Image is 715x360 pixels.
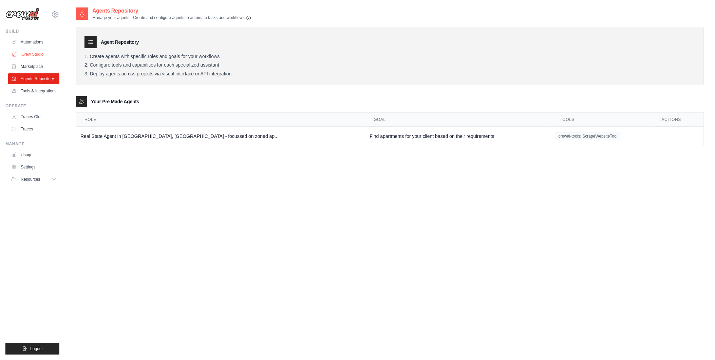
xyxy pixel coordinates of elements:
[101,39,139,46] h3: Agent Repository
[8,174,59,185] button: Resources
[552,113,654,127] th: Tools
[556,132,620,140] span: crewai-tools: ScrapeWebsiteTool
[30,346,43,352] span: Logout
[5,141,59,147] div: Manage
[76,127,366,146] td: Real State Agent in [GEOGRAPHIC_DATA], [GEOGRAPHIC_DATA] - focussed on zoned ap...
[92,7,251,15] h2: Agents Repository
[366,127,552,146] td: Find apartments for your client based on their requirements
[8,111,59,122] a: Traces Old
[76,113,366,127] th: Role
[8,61,59,72] a: Marketplace
[654,113,704,127] th: Actions
[84,62,696,68] li: Configure tools and capabilities for each specialized assistant
[5,343,59,355] button: Logout
[8,162,59,173] a: Settings
[84,54,696,60] li: Create agents with specific roles and goals for your workflows
[366,113,552,127] th: Goal
[84,71,696,77] li: Deploy agents across projects via visual interface or API integration
[8,73,59,84] a: Agents Repository
[8,149,59,160] a: Usage
[92,15,251,21] p: Manage your agents - Create and configure agents to automate tasks and workflows
[91,98,139,105] h3: Your Pre Made Agents
[8,86,59,96] a: Tools & Integrations
[9,49,60,60] a: Crew Studio
[5,29,59,34] div: Build
[8,37,59,48] a: Automations
[5,103,59,109] div: Operate
[5,8,39,21] img: Logo
[8,124,59,134] a: Traces
[21,177,40,182] span: Resources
